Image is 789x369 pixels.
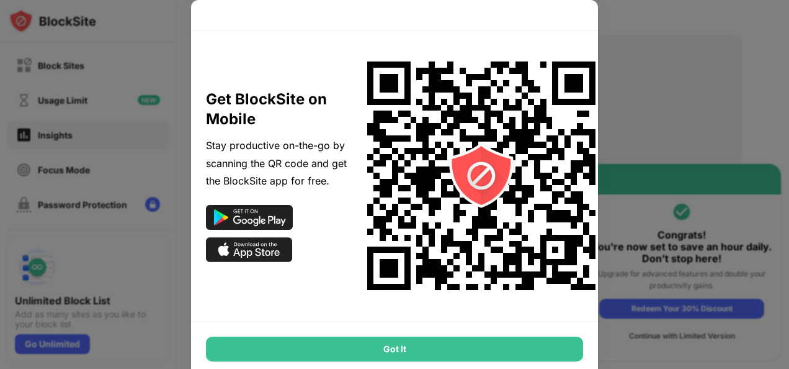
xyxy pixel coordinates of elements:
img: google-play-black.svg [206,205,293,230]
img: app-store-black.svg [206,237,293,262]
div: Stay productive on-the-go by scanning the QR code and get the BlockSite app for free. [206,137,350,190]
div: Got It [206,337,583,362]
div: Get BlockSite on Mobile [206,89,350,129]
img: onboard-omni-qr-code.svg [351,45,612,306]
